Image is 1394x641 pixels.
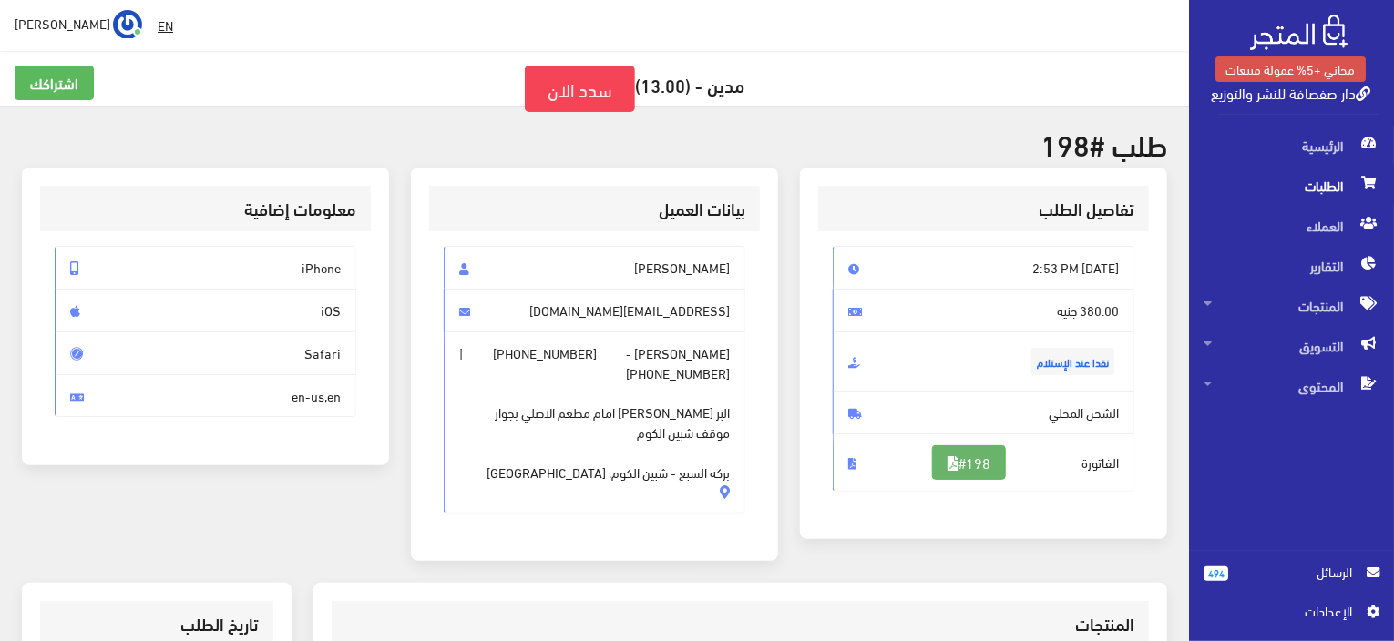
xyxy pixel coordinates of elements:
[15,66,94,100] a: اشتراكك
[1204,286,1379,326] span: المنتجات
[55,200,356,218] h3: معلومات إضافية
[22,127,1167,159] h2: طلب #198
[833,200,1134,218] h3: تفاصيل الطلب
[55,246,356,290] span: iPhone
[1211,79,1370,106] a: دار صفصافة للنشر والتوزيع
[1204,366,1379,406] span: المحتوى
[833,433,1134,492] span: الفاتورة
[493,343,597,363] span: [PHONE_NUMBER]
[444,289,745,332] span: [EMAIL_ADDRESS][DOMAIN_NAME]
[1204,126,1379,166] span: الرئيسية
[1215,56,1366,82] a: مجاني +5% عمولة مبيعات
[1189,166,1394,206] a: الطلبات
[444,331,745,514] span: [PERSON_NAME] - |
[525,66,635,112] a: سدد الان
[444,200,745,218] h3: بيانات العميل
[1204,206,1379,246] span: العملاء
[1204,562,1379,601] a: 494 الرسائل
[55,374,356,418] span: en-us,en
[113,10,142,39] img: ...
[1204,166,1379,206] span: الطلبات
[1204,326,1379,366] span: التسويق
[833,289,1134,332] span: 380.00 جنيه
[833,246,1134,290] span: [DATE] 2:53 PM
[55,289,356,332] span: iOS
[1189,286,1394,326] a: المنتجات
[15,66,1174,112] h5: مدين - (13.00)
[1204,601,1379,630] a: اﻹعدادات
[15,9,142,38] a: ... [PERSON_NAME]
[833,391,1134,434] span: الشحن المحلي
[1218,601,1351,621] span: اﻹعدادات
[626,363,730,383] span: [PHONE_NUMBER]
[1204,566,1228,581] span: 494
[55,331,356,375] span: Safari
[932,445,1006,480] a: #198
[459,382,730,482] span: البر [PERSON_NAME] امام مطعم الاصلي بجوار موقف شبين الكوم بركه السبع - شبين الكوم, [GEOGRAPHIC_DATA]
[1189,126,1394,166] a: الرئيسية
[346,616,1134,633] h3: المنتجات
[1031,348,1114,375] span: نقدا عند الإستلام
[1189,206,1394,246] a: العملاء
[1204,246,1379,286] span: التقارير
[1243,562,1352,582] span: الرسائل
[150,9,180,42] a: EN
[1250,15,1348,50] img: .
[55,616,259,633] h3: تاريخ الطلب
[158,14,173,36] u: EN
[1189,246,1394,286] a: التقارير
[15,12,110,35] span: [PERSON_NAME]
[444,246,745,290] span: [PERSON_NAME]
[1189,366,1394,406] a: المحتوى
